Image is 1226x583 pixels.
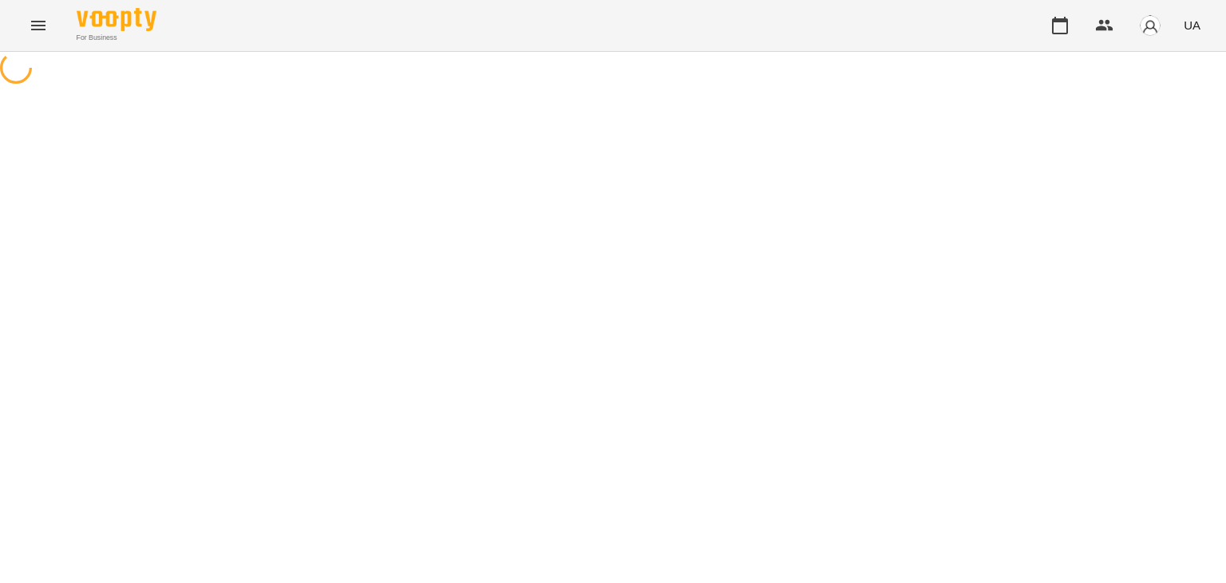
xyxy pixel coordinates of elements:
span: For Business [77,33,156,43]
span: UA [1184,17,1200,33]
button: UA [1177,10,1207,40]
img: avatar_s.png [1139,14,1161,37]
img: Voopty Logo [77,8,156,31]
button: Menu [19,6,57,45]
